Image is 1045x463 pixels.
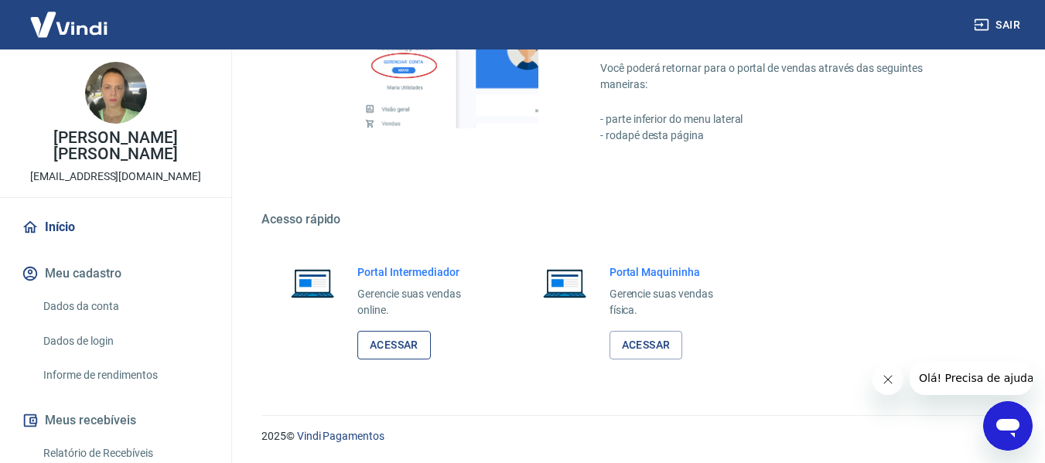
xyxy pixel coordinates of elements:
iframe: Mensagem da empresa [910,361,1033,395]
h5: Acesso rápido [261,212,1008,227]
a: Início [19,210,213,244]
p: Você poderá retornar para o portal de vendas através das seguintes maneiras: [600,60,971,93]
img: Vindi [19,1,119,48]
img: 15d61fe2-2cf3-463f-abb3-188f2b0ad94a.jpeg [85,62,147,124]
p: [PERSON_NAME] [PERSON_NAME] [12,130,219,162]
a: Acessar [610,331,683,359]
a: Acessar [357,331,431,359]
p: - rodapé desta página [600,128,971,144]
p: Gerencie suas vendas online. [357,286,486,318]
a: Vindi Pagamentos [297,430,384,442]
a: Dados da conta [37,291,213,322]
button: Meu cadastro [19,257,213,291]
p: - parte inferior do menu lateral [600,111,971,128]
span: Olá! Precisa de ajuda? [9,11,130,23]
iframe: Fechar mensagem [873,364,903,395]
iframe: Botão para abrir a janela de mensagens [983,401,1033,451]
a: Informe de rendimentos [37,359,213,391]
p: [EMAIL_ADDRESS][DOMAIN_NAME] [30,169,201,185]
h6: Portal Maquininha [610,264,738,280]
button: Meus recebíveis [19,403,213,437]
button: Sair [971,11,1026,39]
h6: Portal Intermediador [357,264,486,280]
a: Dados de login [37,325,213,357]
img: Imagem de um notebook aberto [280,264,345,301]
p: 2025 © [261,428,1008,444]
img: Imagem de um notebook aberto [532,264,597,301]
p: Gerencie suas vendas física. [610,286,738,318]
